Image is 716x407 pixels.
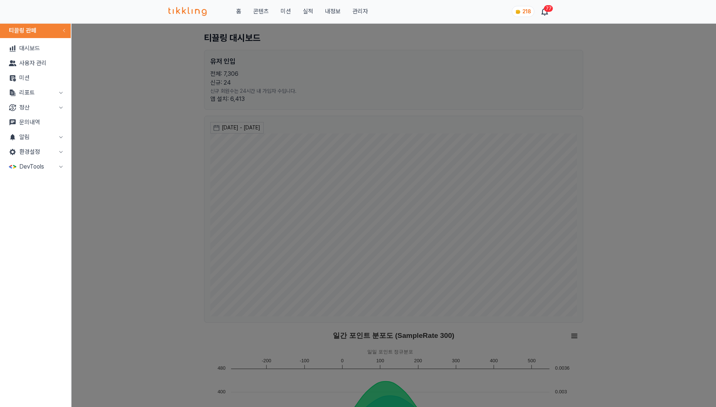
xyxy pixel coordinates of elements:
a: 77 [542,7,548,16]
img: 티끌링 [168,7,207,16]
a: 대시보드 [3,41,68,56]
button: 미션 [281,7,291,16]
div: 77 [544,5,553,12]
a: coin 218 [512,6,533,17]
a: 홈 [236,7,241,16]
button: 리포트 [3,85,68,100]
button: 정산 [3,100,68,115]
a: 콘텐츠 [253,7,269,16]
a: 관리자 [352,7,368,16]
span: 218 [522,9,531,14]
button: 알림 [3,130,68,145]
button: 환경설정 [3,145,68,159]
a: 실적 [303,7,313,16]
button: DevTools [3,159,68,174]
a: 미션 [3,71,68,85]
a: 문의내역 [3,115,68,130]
a: 내정보 [325,7,341,16]
img: coin [515,9,521,15]
a: 사용자 관리 [3,56,68,71]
